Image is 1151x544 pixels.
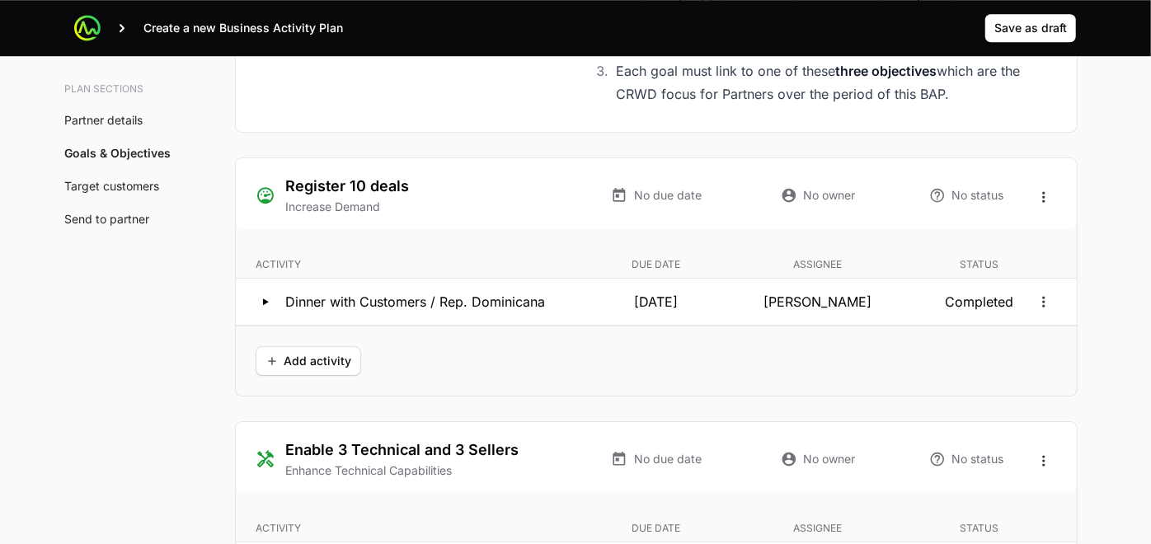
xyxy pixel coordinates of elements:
img: ActivitySource [74,15,101,41]
p: Create a new Business Activity Plan [143,20,343,36]
p: Enhance Technical Capabilities [285,462,519,479]
p: [DATE] [579,292,734,312]
span: No status [952,187,1004,204]
button: Dinner with Customers / Rep. Dominicana[DATE][PERSON_NAME]Completed [236,279,1077,325]
p: Status [902,258,1057,271]
span: Save as draft [994,18,1067,38]
span: No due date [634,451,702,467]
button: Open options [1031,448,1057,474]
a: Send to partner [64,212,149,226]
button: Open options [1031,184,1057,210]
button: Save as draft [984,13,1077,43]
a: Goals & Objectives [64,146,171,160]
p: Activity [256,522,572,535]
p: [PERSON_NAME] [740,292,895,312]
button: Add activity [256,346,361,376]
h3: Register 10 deals [285,175,409,198]
a: Target customers [64,179,159,193]
span: No owner [804,187,856,204]
span: Add activity [265,351,351,371]
button: Open options [1031,288,1057,315]
h3: Plan sections [64,82,176,96]
strong: three objectives [835,63,937,79]
span: No owner [804,451,856,467]
p: Completed [902,292,1057,312]
h3: Enable 3 Technical and 3 Sellers [285,438,519,462]
p: Due date [579,522,734,535]
p: Increase Demand [285,199,409,215]
span: No due date [634,187,702,204]
p: Dinner with Customers / Rep. Dominicana [285,292,545,312]
a: Partner details [64,113,143,127]
span: No status [952,451,1004,467]
p: Activity [256,258,572,271]
li: Each goal must link to one of these which are the CRWD focus for Partners over the period of this... [611,59,1057,106]
p: Assignee [740,522,895,535]
p: Due date [579,258,734,271]
p: Assignee [740,258,895,271]
p: Status [902,522,1057,535]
